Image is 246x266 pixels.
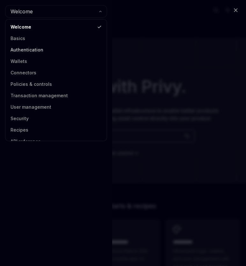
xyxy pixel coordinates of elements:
a: Security [7,113,105,124]
a: Recipes [7,124,105,136]
a: Transaction management [7,90,105,101]
a: Connectors [7,67,105,78]
a: API reference [7,136,105,147]
div: Welcome [5,19,107,141]
a: Welcome [7,21,105,33]
span: Welcome [11,8,33,15]
a: Basics [7,33,105,44]
a: Wallets [7,56,105,67]
a: Policies & controls [7,78,105,90]
a: User management [7,101,105,113]
a: Authentication [7,44,105,56]
button: Welcome [5,5,107,18]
